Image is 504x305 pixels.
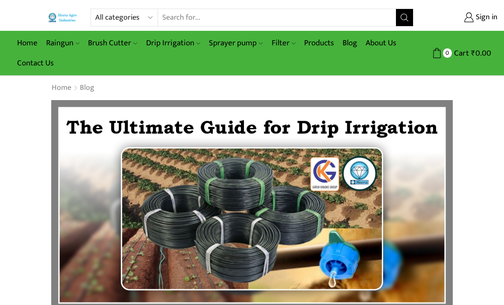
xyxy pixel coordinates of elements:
[142,33,205,53] a: Drip Irrigation
[474,12,498,23] span: Sign in
[158,9,396,26] input: Search for...
[338,33,361,53] a: Blog
[452,47,469,59] span: Cart
[51,83,72,94] a: Home
[79,83,95,94] a: Blog
[84,33,141,53] a: Brush Cutter
[42,33,84,53] a: Raingun
[13,53,58,73] a: Contact Us
[267,33,300,53] a: Filter
[361,33,401,53] a: About Us
[443,48,452,57] span: 0
[13,33,42,53] a: Home
[300,33,338,53] a: Products
[205,33,267,53] a: Sprayer pump
[426,10,498,25] a: Sign in
[422,45,491,61] a: 0 Cart ₹0.00
[471,47,475,60] span: ₹
[471,47,491,60] bdi: 0.00
[396,9,413,26] button: Search button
